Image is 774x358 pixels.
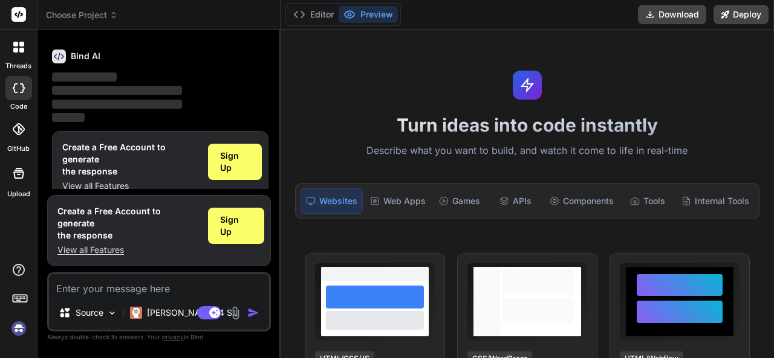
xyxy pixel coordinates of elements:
span: ‌ [52,72,117,82]
button: Download [638,5,706,24]
p: View all Features [57,244,198,256]
p: [PERSON_NAME] 4 S.. [147,307,237,319]
label: threads [5,61,31,71]
img: attachment [229,306,242,320]
img: signin [8,318,29,339]
div: Games [433,188,486,214]
div: Websites [301,188,363,214]
label: code [10,101,27,112]
div: Web Apps [365,188,431,214]
div: Internal Tools [677,188,754,214]
span: ‌ [52,86,182,95]
span: ‌ [52,100,182,109]
h1: Turn ideas into code instantly [288,114,767,136]
span: Sign Up [220,214,252,238]
h1: Create a Free Account to generate the response [57,205,198,241]
h1: Create a Free Account to generate the response [62,141,198,177]
span: privacy [162,333,184,340]
span: Choose Project [46,9,118,21]
div: APIs [489,188,542,214]
img: Pick Models [107,308,117,318]
h6: Bind AI [71,50,100,62]
button: Editor [288,6,339,23]
p: Describe what you want to build, and watch it come to life in real-time [288,143,767,159]
div: Components [545,188,619,214]
label: GitHub [7,144,30,154]
p: Always double-check its answers. Your in Bind [47,331,271,343]
p: View all Features [62,180,198,192]
label: Upload [7,189,30,199]
img: icon [247,307,259,319]
div: Tools [621,188,674,214]
img: Claude 4 Sonnet [130,307,142,319]
button: Preview [339,6,398,23]
p: Source [76,307,103,319]
span: Sign Up [220,150,250,174]
button: Deploy [714,5,769,24]
span: ‌ [52,113,85,122]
